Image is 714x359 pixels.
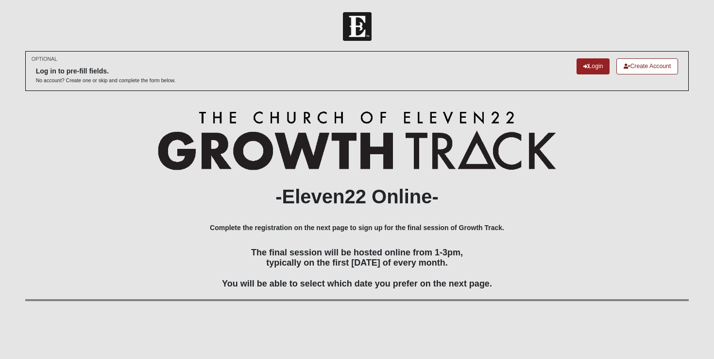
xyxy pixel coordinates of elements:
[36,67,176,75] h6: Log in to pre-fill fields.
[251,248,463,257] span: The final session will be hosted online from 1-3pm,
[343,12,372,41] img: Church of Eleven22 Logo
[210,224,504,232] b: Complete the registration on the next page to sign up for the final session of Growth Track.
[36,77,176,84] p: No account? Create one or skip and complete the form below.
[616,58,678,74] a: Create Account
[32,55,57,63] small: OPTIONAL
[577,58,610,74] a: Login
[275,186,439,207] b: -Eleven22 Online-
[222,279,492,288] span: You will be able to select which date you prefer on the next page.
[158,111,556,170] img: Growth Track Logo
[266,258,448,268] span: typically on the first [DATE] of every month.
